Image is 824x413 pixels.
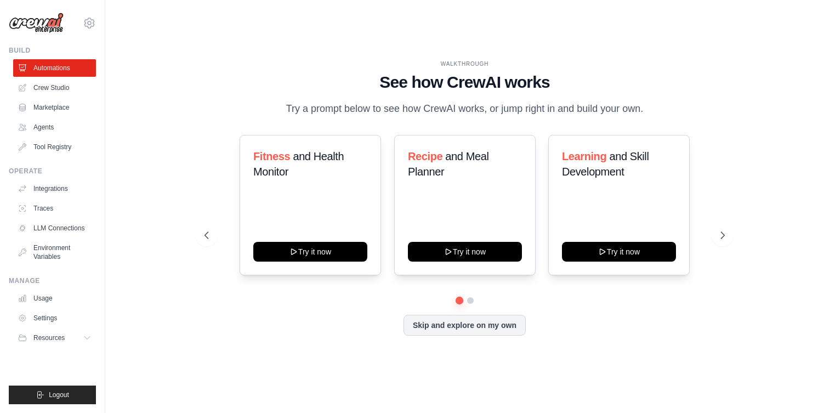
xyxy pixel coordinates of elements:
a: Automations [13,59,96,77]
button: Skip and explore on my own [404,315,526,336]
span: and Meal Planner [408,150,488,178]
a: Agents [13,118,96,136]
a: Integrations [13,180,96,197]
button: Resources [13,329,96,347]
span: and Skill Development [562,150,649,178]
span: Fitness [253,150,290,162]
a: Usage [13,290,96,307]
p: Try a prompt below to see how CrewAI works, or jump right in and build your own. [281,101,649,117]
a: Environment Variables [13,239,96,265]
a: Settings [13,309,96,327]
button: Logout [9,386,96,404]
div: Manage [9,276,96,285]
img: Logo [9,13,64,33]
button: Try it now [562,242,676,262]
span: Learning [562,150,606,162]
span: and Health Monitor [253,150,344,178]
a: Traces [13,200,96,217]
a: Tool Registry [13,138,96,156]
div: Build [9,46,96,55]
button: Try it now [253,242,367,262]
h1: See how CrewAI works [204,72,725,92]
a: Marketplace [13,99,96,116]
button: Try it now [408,242,522,262]
div: Operate [9,167,96,176]
a: Crew Studio [13,79,96,97]
span: Logout [49,391,69,399]
div: WALKTHROUGH [204,60,725,68]
span: Recipe [408,150,442,162]
a: LLM Connections [13,219,96,237]
span: Resources [33,333,65,342]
